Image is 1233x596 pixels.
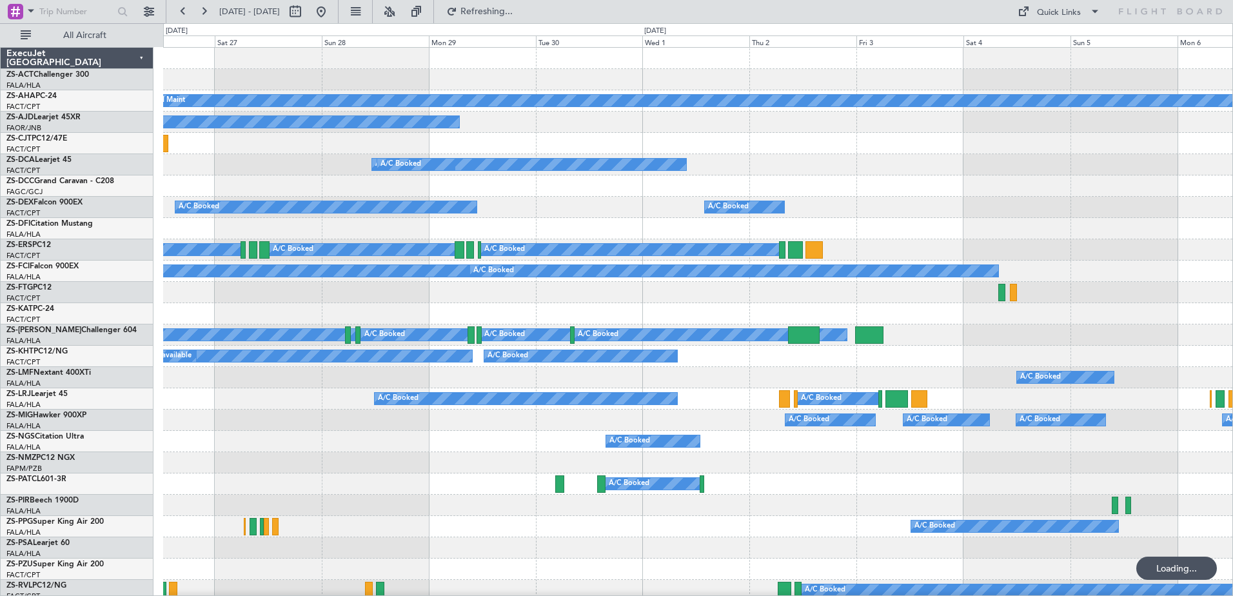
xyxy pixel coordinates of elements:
[6,390,31,398] span: ZS-LRJ
[6,582,32,590] span: ZS-RVL
[6,357,40,367] a: FACT/CPT
[6,102,40,112] a: FACT/CPT
[6,187,43,197] a: FAGC/GCJ
[6,123,41,133] a: FAOR/JNB
[6,71,34,79] span: ZS-ACT
[6,220,93,228] a: ZS-DFICitation Mustang
[6,379,41,388] a: FALA/HLA
[1011,1,1107,22] button: Quick Links
[6,539,70,547] a: ZS-PSALearjet 60
[644,26,666,37] div: [DATE]
[14,25,140,46] button: All Aircraft
[6,348,34,355] span: ZS-KHT
[6,114,81,121] a: ZS-AJDLearjet 45XR
[473,261,514,281] div: A/C Booked
[6,369,34,377] span: ZS-LMF
[6,570,40,580] a: FACT/CPT
[6,272,41,282] a: FALA/HLA
[6,156,72,164] a: ZS-DCALearjet 45
[609,432,650,451] div: A/C Booked
[6,412,86,419] a: ZS-MIGHawker 900XP
[6,263,30,270] span: ZS-FCI
[6,369,91,377] a: ZS-LMFNextant 400XTi
[375,155,416,174] div: A/C Booked
[6,442,41,452] a: FALA/HLA
[460,7,514,16] span: Refreshing...
[429,35,536,47] div: Mon 29
[642,35,749,47] div: Wed 1
[6,326,81,334] span: ZS-[PERSON_NAME]
[6,518,33,526] span: ZS-PPG
[6,144,40,154] a: FACT/CPT
[6,166,40,175] a: FACT/CPT
[484,325,525,344] div: A/C Booked
[801,389,842,408] div: A/C Booked
[6,284,52,292] a: ZS-FTGPC12
[219,6,280,17] span: [DATE] - [DATE]
[6,561,33,568] span: ZS-PZU
[378,389,419,408] div: A/C Booked
[6,251,40,261] a: FACT/CPT
[6,412,33,419] span: ZS-MIG
[6,114,34,121] span: ZS-AJD
[749,35,856,47] div: Thu 2
[6,293,40,303] a: FACT/CPT
[6,326,137,334] a: ZS-[PERSON_NAME]Challenger 604
[6,518,104,526] a: ZS-PPGSuper King Air 200
[6,506,41,516] a: FALA/HLA
[1136,557,1217,580] div: Loading...
[6,549,41,559] a: FALA/HLA
[6,135,32,143] span: ZS-CJT
[6,433,35,441] span: ZS-NGS
[6,177,114,185] a: ZS-DCCGrand Caravan - C208
[6,390,68,398] a: ZS-LRJLearjet 45
[1037,6,1081,19] div: Quick Links
[215,35,322,47] div: Sat 27
[6,582,66,590] a: ZS-RVLPC12/NG
[6,454,36,462] span: ZS-NMZ
[6,497,30,504] span: ZS-PIR
[6,284,33,292] span: ZS-FTG
[6,208,40,218] a: FACT/CPT
[536,35,643,47] div: Tue 30
[138,346,192,366] div: A/C Unavailable
[6,454,75,462] a: ZS-NMZPC12 NGX
[578,325,618,344] div: A/C Booked
[364,325,405,344] div: A/C Booked
[1070,35,1178,47] div: Sun 5
[6,315,40,324] a: FACT/CPT
[34,31,136,40] span: All Aircraft
[6,433,84,441] a: ZS-NGSCitation Ultra
[322,35,429,47] div: Sun 28
[6,497,79,504] a: ZS-PIRBeech 1900D
[6,263,79,270] a: ZS-FCIFalcon 900EX
[488,346,528,366] div: A/C Booked
[6,92,35,100] span: ZS-AHA
[6,230,41,239] a: FALA/HLA
[963,35,1070,47] div: Sat 4
[6,241,32,249] span: ZS-ERS
[6,475,66,483] a: ZS-PATCL601-3R
[6,400,41,410] a: FALA/HLA
[6,561,104,568] a: ZS-PZUSuper King Air 200
[6,177,34,185] span: ZS-DCC
[6,305,54,313] a: ZS-KATPC-24
[380,155,421,174] div: A/C Booked
[6,220,30,228] span: ZS-DFI
[484,240,525,259] div: A/C Booked
[6,475,32,483] span: ZS-PAT
[6,81,41,90] a: FALA/HLA
[6,528,41,537] a: FALA/HLA
[440,1,518,22] button: Refreshing...
[789,410,829,430] div: A/C Booked
[6,241,51,249] a: ZS-ERSPC12
[907,410,947,430] div: A/C Booked
[1020,410,1060,430] div: A/C Booked
[6,421,41,431] a: FALA/HLA
[6,135,67,143] a: ZS-CJTPC12/47E
[1020,368,1061,387] div: A/C Booked
[6,156,35,164] span: ZS-DCA
[609,474,649,493] div: A/C Booked
[856,35,963,47] div: Fri 3
[6,199,83,206] a: ZS-DEXFalcon 900EX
